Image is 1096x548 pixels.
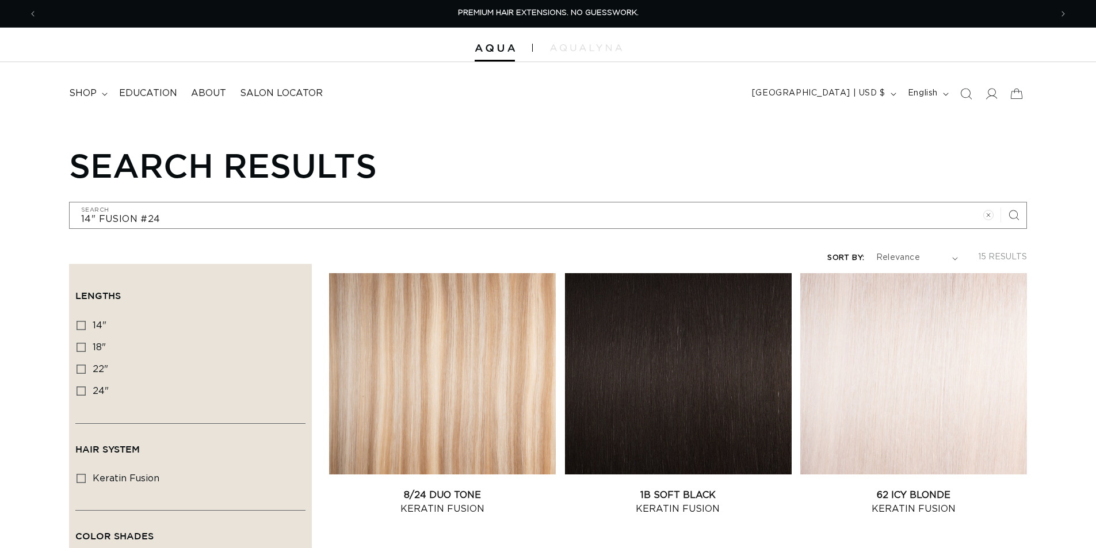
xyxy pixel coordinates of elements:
[458,9,639,17] span: PREMIUM HAIR EXTENSIONS. NO GUESSWORK.
[93,365,108,374] span: 22"
[901,83,953,105] button: English
[565,488,792,516] a: 1B Soft Black Keratin Fusion
[800,488,1027,516] a: 62 Icy Blonde Keratin Fusion
[827,254,864,262] label: Sort by:
[69,145,1027,185] h1: Search results
[70,202,1026,228] input: Search
[908,87,938,99] span: English
[191,87,226,99] span: About
[240,87,323,99] span: Salon Locator
[976,202,1001,228] button: Clear search term
[93,474,159,483] span: keratin fusion
[752,87,885,99] span: [GEOGRAPHIC_DATA] | USD $
[93,321,106,330] span: 14"
[119,87,177,99] span: Education
[745,83,901,105] button: [GEOGRAPHIC_DATA] | USD $
[475,44,515,52] img: Aqua Hair Extensions
[93,343,106,352] span: 18"
[20,3,45,25] button: Previous announcement
[75,444,140,454] span: Hair System
[329,488,556,516] a: 8/24 Duo Tone Keratin Fusion
[112,81,184,106] a: Education
[978,253,1027,261] span: 15 results
[550,44,622,51] img: aqualyna.com
[953,81,979,106] summary: Search
[1051,3,1076,25] button: Next announcement
[75,270,305,312] summary: Lengths (0 selected)
[75,290,121,301] span: Lengths
[184,81,233,106] a: About
[233,81,330,106] a: Salon Locator
[62,81,112,106] summary: shop
[69,87,97,99] span: shop
[75,424,305,465] summary: Hair System (0 selected)
[1001,202,1026,228] button: Search
[93,386,109,396] span: 24"
[75,531,154,541] span: Color Shades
